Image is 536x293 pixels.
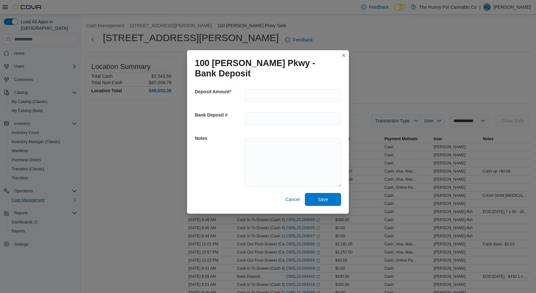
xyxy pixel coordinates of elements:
h5: Notes [195,132,243,145]
button: Closes this modal window [340,51,348,59]
span: Cancel [285,196,300,203]
button: Save [305,193,341,206]
button: Cancel [283,193,302,206]
span: Save [318,196,328,203]
h5: Deposit Amount [195,85,243,98]
h5: Bank Deposit # [195,108,243,121]
h1: 100 [PERSON_NAME] Pkwy - Bank Deposit [195,58,336,79]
